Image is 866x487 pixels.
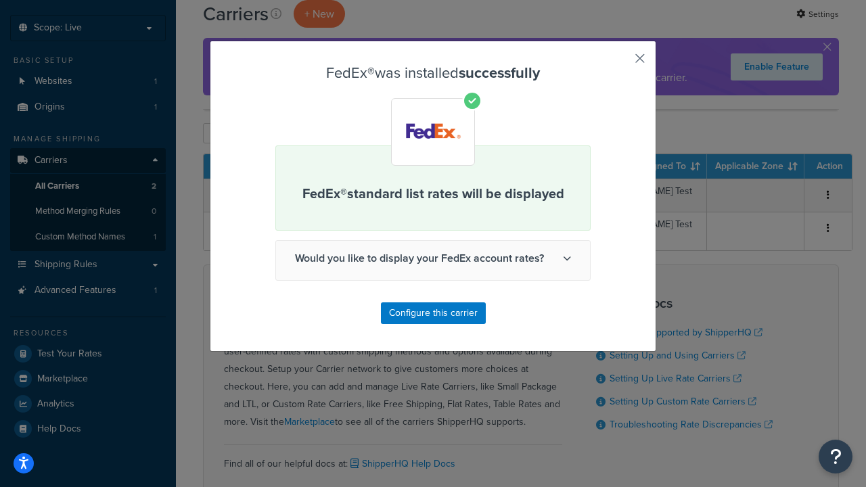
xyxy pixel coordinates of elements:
[275,65,591,81] h3: FedEx® was installed
[276,241,590,276] span: Would you like to display your FedEx account rates?
[459,62,540,84] strong: successfully
[381,302,486,324] button: Configure this carrier
[394,101,472,163] img: FedEx®
[275,145,591,231] div: FedEx® standard list rates will be displayed
[819,440,852,473] button: Open Resource Center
